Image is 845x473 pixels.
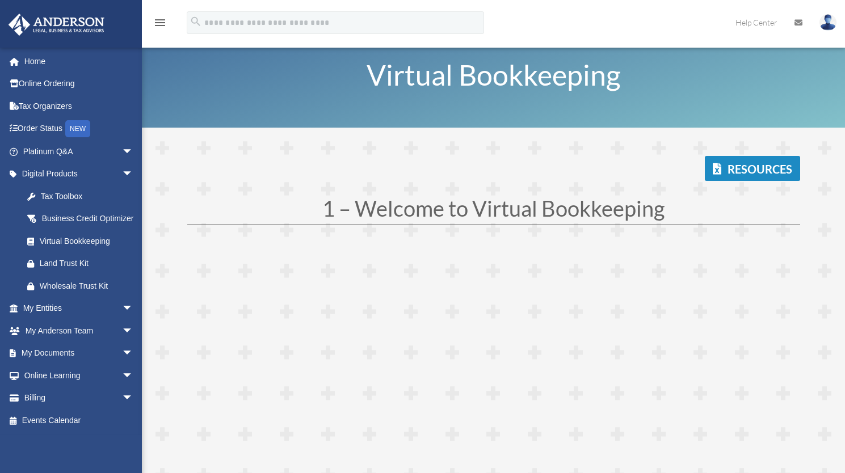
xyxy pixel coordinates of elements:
div: NEW [65,120,90,137]
a: Tax Organizers [8,95,150,117]
a: Online Learningarrow_drop_down [8,364,150,387]
span: arrow_drop_down [122,163,145,186]
a: Land Trust Kit [16,252,150,275]
div: Land Trust Kit [40,256,136,271]
a: Events Calendar [8,409,150,432]
div: Virtual Bookkeeping [40,234,131,248]
img: Anderson Advisors Platinum Portal [5,14,108,36]
i: search [190,15,202,28]
a: Wholesale Trust Kit [16,274,150,297]
span: arrow_drop_down [122,297,145,320]
div: Business Credit Optimizer [40,212,136,226]
a: Digital Productsarrow_drop_down [8,163,150,185]
a: Online Ordering [8,73,150,95]
span: Virtual Bookkeeping [367,58,621,92]
a: menu [153,20,167,29]
span: arrow_drop_down [122,387,145,410]
a: Billingarrow_drop_down [8,387,150,409]
span: arrow_drop_down [122,140,145,163]
a: Resources [705,156,800,181]
a: Business Credit Optimizer [16,208,150,230]
a: Order StatusNEW [8,117,150,141]
span: arrow_drop_down [122,342,145,365]
a: My Anderson Teamarrow_drop_down [8,319,150,342]
a: Home [8,50,150,73]
span: arrow_drop_down [122,319,145,343]
a: Virtual Bookkeeping [16,230,145,252]
i: menu [153,16,167,29]
span: arrow_drop_down [122,364,145,387]
a: My Documentsarrow_drop_down [8,342,150,365]
a: My Entitiesarrow_drop_down [8,297,150,320]
a: Tax Toolbox [16,185,150,208]
img: User Pic [819,14,836,31]
div: Wholesale Trust Kit [40,279,136,293]
h1: 1 – Welcome to Virtual Bookkeeping [187,197,800,225]
div: Tax Toolbox [40,189,136,204]
a: Platinum Q&Aarrow_drop_down [8,140,150,163]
